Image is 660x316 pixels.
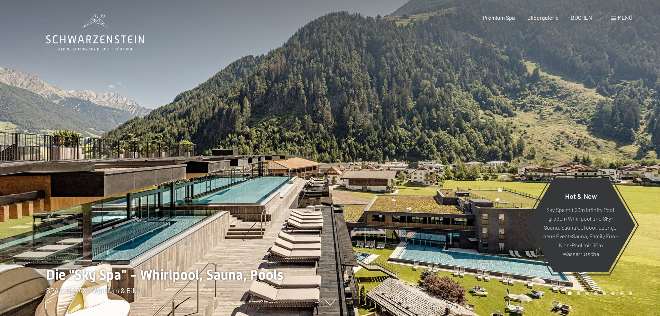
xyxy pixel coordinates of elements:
div: Carousel Page 2 [577,291,580,295]
div: Carousel Page 5 [602,291,606,295]
p: Sky Spa mit 23m Infinity Pool, großem Whirlpool und Sky-Sauna, Sauna Outdoor Lounge, neue Event-S... [543,205,618,258]
div: Carousel Page 4 [594,291,598,295]
a: BUCHEN [571,14,592,21]
a: Premium Spa [483,14,515,21]
div: Carousel Page 8 [628,291,632,295]
span: Hot & New [565,191,597,200]
div: Carousel Page 3 [585,291,589,295]
div: Carousel Page 6 [611,291,615,295]
div: Carousel Page 1 (Current Slide) [568,291,572,295]
a: Bildergalerie [527,14,559,21]
div: Carousel Page 7 [620,291,624,295]
a: Hot & New Sky Spa mit 23m Infinity Pool, großem Whirlpool und Sky-Sauna, Sauna Outdoor Lounge, ne... [526,177,636,273]
div: Carousel Pagination [565,291,632,295]
span: Menü [618,14,632,21]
